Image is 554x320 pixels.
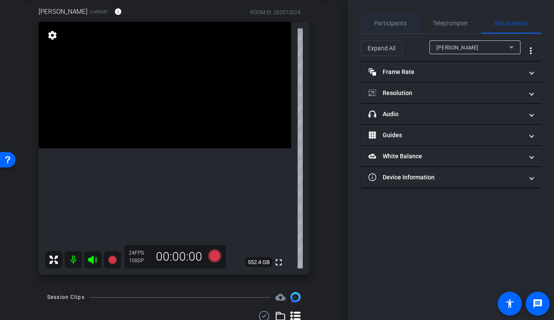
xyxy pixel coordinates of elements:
[368,40,396,56] span: Expand All
[290,292,301,302] img: Session clips
[361,125,541,145] mat-expansion-panel-header: Guides
[129,249,150,256] div: 24
[433,20,468,26] span: Teleprompter
[46,30,58,40] mat-icon: settings
[505,298,515,309] mat-icon: accessibility
[361,167,541,188] mat-expansion-panel-header: Device Information
[361,146,541,166] mat-expansion-panel-header: White Balance
[436,45,478,51] span: [PERSON_NAME]
[526,46,536,56] mat-icon: more_vert
[129,257,150,264] div: 1080P
[368,173,523,182] mat-panel-title: Device Information
[521,40,541,61] button: More Options for Adjustments Panel
[114,8,122,15] mat-icon: info
[39,7,88,16] span: [PERSON_NAME]
[275,292,286,302] span: Destinations for your clips
[245,257,273,268] span: 552.4 GB
[368,89,523,98] mat-panel-title: Resolution
[361,104,541,124] mat-expansion-panel-header: Audio
[275,292,286,302] mat-icon: cloud_upload
[368,131,523,140] mat-panel-title: Guides
[368,152,523,161] mat-panel-title: White Balance
[374,20,407,26] span: Participants
[361,62,541,82] mat-expansion-panel-header: Frame Rate
[368,110,523,119] mat-panel-title: Audio
[150,249,208,264] div: 00:00:00
[368,68,523,77] mat-panel-title: Frame Rate
[494,20,528,26] span: Adjustments
[250,9,301,16] div: ROOM ID: 263573024
[274,257,284,268] mat-icon: fullscreen
[361,40,402,56] button: Expand All
[361,83,541,103] mat-expansion-panel-header: Resolution
[90,9,108,15] span: Chrome
[135,250,144,256] span: FPS
[533,298,543,309] mat-icon: message
[47,293,85,302] div: Session Clips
